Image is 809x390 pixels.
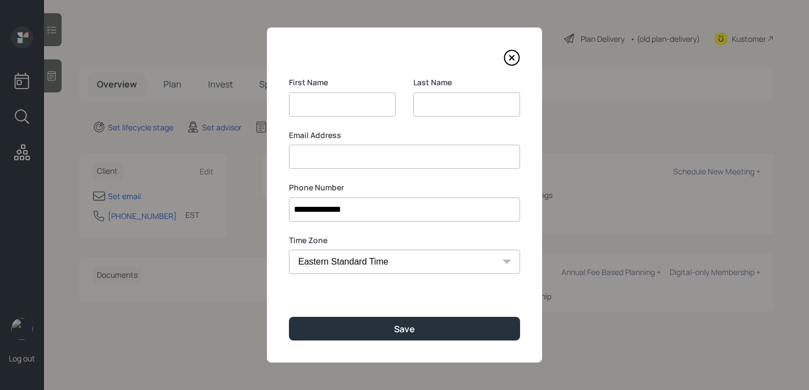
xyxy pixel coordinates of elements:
[289,317,520,340] button: Save
[289,130,520,141] label: Email Address
[289,235,520,246] label: Time Zone
[413,77,520,88] label: Last Name
[289,182,520,193] label: Phone Number
[394,323,415,335] div: Save
[289,77,396,88] label: First Name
